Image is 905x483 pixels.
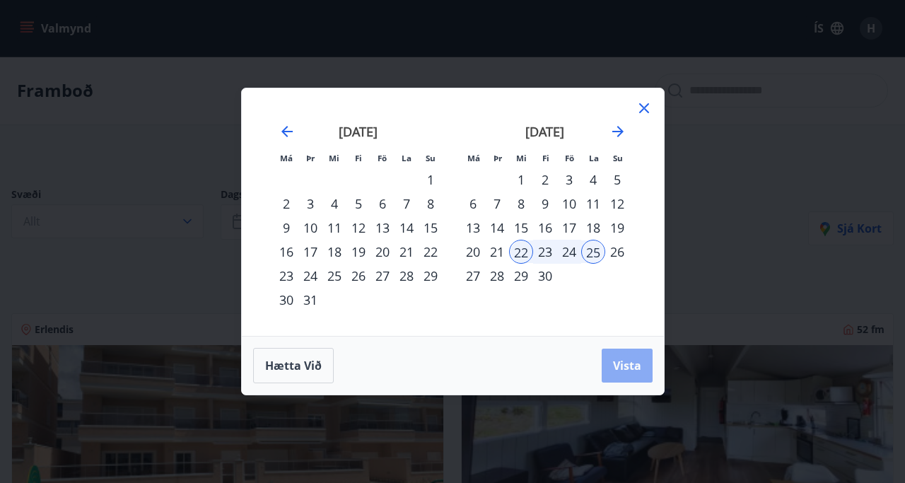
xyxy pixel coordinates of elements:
td: Choose miðvikudagur, 4. mars 2026 as your check-in date. It’s available. [322,192,346,216]
td: Choose þriðjudagur, 24. mars 2026 as your check-in date. It’s available. [298,264,322,288]
td: Choose mánudagur, 2. mars 2026 as your check-in date. It’s available. [274,192,298,216]
div: 28 [485,264,509,288]
small: Su [613,153,623,163]
div: 12 [346,216,370,240]
div: 3 [298,192,322,216]
small: Fi [355,153,362,163]
div: 29 [419,264,443,288]
div: 2 [274,192,298,216]
td: Choose fimmtudagur, 9. apríl 2026 as your check-in date. It’s available. [533,192,557,216]
td: Choose föstudagur, 3. apríl 2026 as your check-in date. It’s available. [557,168,581,192]
small: Mi [329,153,339,163]
div: 8 [509,192,533,216]
div: 14 [395,216,419,240]
td: Choose laugardagur, 28. mars 2026 as your check-in date. It’s available. [395,264,419,288]
div: 9 [533,192,557,216]
div: 30 [274,288,298,312]
div: 27 [461,264,485,288]
div: 26 [605,240,629,264]
td: Choose laugardagur, 14. mars 2026 as your check-in date. It’s available. [395,216,419,240]
td: Choose mánudagur, 9. mars 2026 as your check-in date. It’s available. [274,216,298,240]
div: 30 [533,264,557,288]
small: Fö [378,153,387,163]
strong: [DATE] [525,123,564,140]
div: 17 [557,216,581,240]
td: Choose mánudagur, 27. apríl 2026 as your check-in date. It’s available. [461,264,485,288]
div: 23 [274,264,298,288]
div: 10 [298,216,322,240]
td: Choose laugardagur, 18. apríl 2026 as your check-in date. It’s available. [581,216,605,240]
button: Vista [602,349,653,383]
div: 18 [581,216,605,240]
div: 15 [419,216,443,240]
td: Choose miðvikudagur, 15. apríl 2026 as your check-in date. It’s available. [509,216,533,240]
td: Choose mánudagur, 13. apríl 2026 as your check-in date. It’s available. [461,216,485,240]
small: Fö [565,153,574,163]
div: 19 [346,240,370,264]
div: 4 [581,168,605,192]
td: Choose miðvikudagur, 25. mars 2026 as your check-in date. It’s available. [322,264,346,288]
td: Selected. föstudagur, 24. apríl 2026 [557,240,581,264]
td: Choose þriðjudagur, 17. mars 2026 as your check-in date. It’s available. [298,240,322,264]
td: Choose sunnudagur, 26. apríl 2026 as your check-in date. It’s available. [605,240,629,264]
div: 14 [485,216,509,240]
td: Choose sunnudagur, 1. mars 2026 as your check-in date. It’s available. [419,168,443,192]
div: 11 [322,216,346,240]
td: Choose sunnudagur, 15. mars 2026 as your check-in date. It’s available. [419,216,443,240]
div: 26 [346,264,370,288]
div: 5 [346,192,370,216]
div: 9 [274,216,298,240]
td: Choose mánudagur, 23. mars 2026 as your check-in date. It’s available. [274,264,298,288]
div: 7 [485,192,509,216]
div: 10 [557,192,581,216]
div: 17 [298,240,322,264]
div: 31 [298,288,322,312]
td: Choose miðvikudagur, 1. apríl 2026 as your check-in date. It’s available. [509,168,533,192]
td: Choose þriðjudagur, 21. apríl 2026 as your check-in date. It’s available. [485,240,509,264]
td: Choose fimmtudagur, 16. apríl 2026 as your check-in date. It’s available. [533,216,557,240]
div: 13 [461,216,485,240]
td: Choose fimmtudagur, 2. apríl 2026 as your check-in date. It’s available. [533,168,557,192]
td: Choose laugardagur, 7. mars 2026 as your check-in date. It’s available. [395,192,419,216]
td: Choose mánudagur, 6. apríl 2026 as your check-in date. It’s available. [461,192,485,216]
td: Selected as end date. laugardagur, 25. apríl 2026 [581,240,605,264]
div: 16 [533,216,557,240]
td: Choose fimmtudagur, 30. apríl 2026 as your check-in date. It’s available. [533,264,557,288]
div: 5 [605,168,629,192]
td: Choose fimmtudagur, 12. mars 2026 as your check-in date. It’s available. [346,216,370,240]
div: 25 [581,240,605,264]
div: 20 [370,240,395,264]
div: 18 [322,240,346,264]
div: 6 [370,192,395,216]
span: Vista [613,358,641,373]
td: Choose mánudagur, 20. apríl 2026 as your check-in date. It’s available. [461,240,485,264]
td: Choose þriðjudagur, 14. apríl 2026 as your check-in date. It’s available. [485,216,509,240]
td: Choose föstudagur, 20. mars 2026 as your check-in date. It’s available. [370,240,395,264]
small: Þr [494,153,502,163]
div: 25 [322,264,346,288]
div: 13 [370,216,395,240]
strong: [DATE] [339,123,378,140]
td: Choose miðvikudagur, 29. apríl 2026 as your check-in date. It’s available. [509,264,533,288]
div: 24 [557,240,581,264]
div: 22 [509,240,533,264]
td: Choose þriðjudagur, 10. mars 2026 as your check-in date. It’s available. [298,216,322,240]
div: 2 [533,168,557,192]
td: Choose sunnudagur, 19. apríl 2026 as your check-in date. It’s available. [605,216,629,240]
button: Hætta við [253,348,334,383]
div: 1 [419,168,443,192]
div: 29 [509,264,533,288]
div: 27 [370,264,395,288]
div: 16 [274,240,298,264]
div: 20 [461,240,485,264]
td: Choose þriðjudagur, 3. mars 2026 as your check-in date. It’s available. [298,192,322,216]
div: 11 [581,192,605,216]
small: La [589,153,599,163]
td: Choose miðvikudagur, 8. apríl 2026 as your check-in date. It’s available. [509,192,533,216]
td: Choose föstudagur, 13. mars 2026 as your check-in date. It’s available. [370,216,395,240]
td: Selected. fimmtudagur, 23. apríl 2026 [533,240,557,264]
div: 12 [605,192,629,216]
small: Má [467,153,480,163]
td: Choose þriðjudagur, 7. apríl 2026 as your check-in date. It’s available. [485,192,509,216]
td: Choose föstudagur, 6. mars 2026 as your check-in date. It’s available. [370,192,395,216]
